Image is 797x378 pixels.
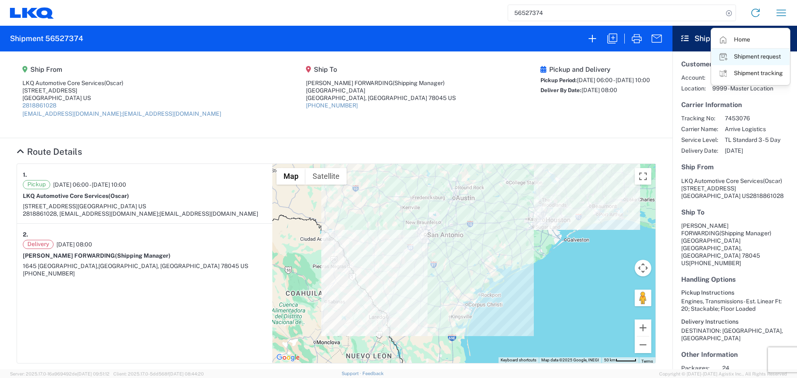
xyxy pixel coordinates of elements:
[681,298,788,312] div: Engines, Transmissions - Est. Linear Ft: 20; Stackable; Floor Loaded
[276,168,306,185] button: Show street map
[711,65,790,82] a: Shipment tracking
[22,66,221,73] h5: Ship From
[719,230,771,237] span: (Shipping Manager)
[23,240,54,249] span: Delivery
[725,125,780,133] span: Arrive Logistics
[115,252,171,259] span: (Shipping Manager)
[342,371,362,376] a: Support
[681,147,718,154] span: Delivery Date:
[681,74,706,81] span: Account:
[23,252,171,259] strong: [PERSON_NAME] FORWARDING
[672,26,797,51] header: Shipment Overview
[306,79,456,87] div: [PERSON_NAME] FORWARDING
[23,170,27,180] strong: 1.
[681,318,788,325] h6: Delivery Instructions
[22,94,221,102] div: [GEOGRAPHIC_DATA] US
[681,222,788,267] address: [GEOGRAPHIC_DATA], [GEOGRAPHIC_DATA] 78045 US
[582,87,617,93] span: [DATE] 08:00
[541,358,599,362] span: Map data ©2025 Google, INEGI
[635,260,651,276] button: Map camera controls
[23,180,50,189] span: Pickup
[98,263,248,269] span: [GEOGRAPHIC_DATA], [GEOGRAPHIC_DATA] 78045 US
[681,177,788,200] address: [GEOGRAPHIC_DATA] US
[22,102,56,109] a: 2818861028
[689,260,741,266] span: [PHONE_NUMBER]
[508,5,723,21] input: Shipment, tracking or reference number
[23,210,266,217] div: 2818861028, [EMAIL_ADDRESS][DOMAIN_NAME];[EMAIL_ADDRESS][DOMAIN_NAME]
[681,101,788,109] h5: Carrier Information
[22,110,221,117] a: [EMAIL_ADDRESS][DOMAIN_NAME];[EMAIL_ADDRESS][DOMAIN_NAME]
[501,357,536,363] button: Keyboard shortcuts
[635,290,651,306] button: Drag Pegman onto the map to open Street View
[681,60,788,68] h5: Customer Information
[750,193,784,199] span: 2818861028
[306,102,358,109] a: [PHONE_NUMBER]
[78,203,146,210] span: [GEOGRAPHIC_DATA] US
[681,289,788,296] h6: Pickup Instructions
[681,178,763,184] span: LKQ Automotive Core Services
[23,193,129,199] strong: LKQ Automotive Core Services
[108,193,129,199] span: (Oscar)
[10,371,110,376] span: Server: 2025.17.0-16a969492de
[77,371,110,376] span: [DATE] 09:51:12
[681,185,736,192] span: [STREET_ADDRESS]
[681,276,788,283] h5: Handling Options
[10,34,83,44] h2: Shipment 56527374
[23,263,98,269] span: 1645 [GEOGRAPHIC_DATA],
[681,222,771,244] span: [PERSON_NAME] FORWARDING [GEOGRAPHIC_DATA]
[681,125,718,133] span: Carrier Name:
[104,80,123,86] span: (Oscar)
[635,337,651,353] button: Zoom out
[712,85,773,92] span: 9999 - Master Location
[23,203,78,210] span: [STREET_ADDRESS]
[22,87,221,94] div: [STREET_ADDRESS]
[681,351,788,358] h5: Other Information
[577,77,650,83] span: [DATE] 06:00 - [DATE] 10:00
[681,364,716,372] span: Packages:
[681,163,788,171] h5: Ship From
[540,87,582,93] span: Deliver By Date:
[53,181,126,188] span: [DATE] 06:00 - [DATE] 10:00
[274,352,302,363] img: Google
[362,371,384,376] a: Feedback
[604,358,616,362] span: 50 km
[306,168,347,185] button: Show satellite imagery
[725,147,780,154] span: [DATE]
[725,115,780,122] span: 7453076
[635,168,651,185] button: Toggle fullscreen view
[56,241,92,248] span: [DATE] 08:00
[23,270,266,277] div: [PHONE_NUMBER]
[681,208,788,216] h5: Ship To
[681,327,788,342] div: DESTINATION: [GEOGRAPHIC_DATA], [GEOGRAPHIC_DATA]
[23,229,28,240] strong: 2.
[681,136,718,144] span: Service Level:
[763,178,782,184] span: (Oscar)
[681,115,718,122] span: Tracking No:
[641,359,653,363] a: Terms
[17,146,82,157] a: Hide Details
[540,77,577,83] span: Pickup Period:
[681,85,706,92] span: Location:
[274,352,302,363] a: Open this area in Google Maps (opens a new window)
[711,49,790,65] a: Shipment request
[22,79,221,87] div: LKQ Automotive Core Services
[540,66,650,73] h5: Pickup and Delivery
[169,371,204,376] span: [DATE] 08:44:20
[725,136,780,144] span: TL Standard 3 - 5 Day
[635,319,651,336] button: Zoom in
[722,364,793,372] span: 24
[659,370,787,378] span: Copyright © [DATE]-[DATE] Agistix Inc., All Rights Reserved
[113,371,204,376] span: Client: 2025.17.0-5dd568f
[601,357,639,363] button: Map Scale: 50 km per 46 pixels
[306,87,456,94] div: [GEOGRAPHIC_DATA]
[393,80,445,86] span: (Shipping Manager)
[306,66,456,73] h5: Ship To
[711,32,790,48] a: Home
[306,94,456,102] div: [GEOGRAPHIC_DATA], [GEOGRAPHIC_DATA] 78045 US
